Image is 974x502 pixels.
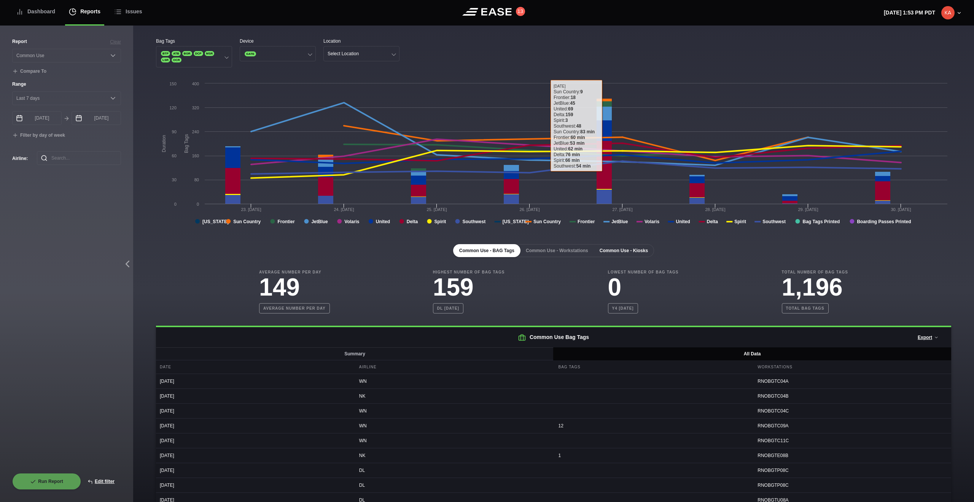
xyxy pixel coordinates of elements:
[192,153,199,158] text: 160
[245,51,256,56] span: GATE
[156,448,353,463] div: [DATE]
[941,6,955,19] img: 0c8087e687f139fc6611fe4bca07326e
[156,478,353,492] div: [DATE]
[407,219,418,224] tspan: Delta
[553,347,951,360] button: All Data
[156,360,353,374] div: Date
[520,244,594,257] button: Common Use - Workstations
[197,202,199,206] text: 0
[12,69,46,75] button: Compare To
[161,135,167,152] tspan: Duration
[12,155,25,162] label: Airline :
[503,219,529,224] tspan: [US_STATE]
[72,111,121,125] input: mm/dd/yyyy
[555,360,752,374] div: Bag Tags
[161,51,170,56] span: BTP
[754,404,951,418] div: RNOBGTC04C
[156,38,232,45] div: Bag Tags
[156,389,353,403] div: [DATE]
[311,219,328,224] tspan: JetBlue
[884,9,935,17] p: [DATE] 1:53 PM PDT
[754,419,951,433] div: RNOBGTC09A
[911,329,945,346] button: Export
[172,177,177,182] text: 30
[462,219,485,224] tspan: Southwest
[754,374,951,388] div: RNOBGTC04A
[172,153,177,158] text: 60
[344,219,359,224] tspan: Volaris
[110,38,121,45] button: Clear
[192,82,199,86] text: 400
[705,207,726,212] tspan: 28. [DATE]
[676,219,690,224] tspan: United
[754,448,951,463] div: RNOBGTE08B
[184,134,189,153] tspan: Bag Tags
[355,374,553,388] div: WN
[12,111,62,125] input: mm/dd/yyyy
[205,51,215,56] span: MSR
[533,219,561,224] tspan: Sun Country
[802,219,840,224] tspan: Bag Tags Printed
[156,404,353,418] div: [DATE]
[376,219,390,224] tspan: United
[12,81,121,88] label: Range
[355,433,553,448] div: WN
[355,389,553,403] div: NK
[707,219,718,224] tspan: Delta
[259,303,330,313] b: Average number per day
[156,419,353,433] div: [DATE]
[259,269,330,275] b: Average Number Per Day
[555,419,752,433] div: 12
[156,327,951,347] h2: Common Use Bag Tags
[355,404,553,418] div: WN
[891,207,911,212] tspan: 30. [DATE]
[334,207,354,212] tspan: 24. [DATE]
[355,448,553,463] div: NK
[611,219,628,224] tspan: JetBlue
[233,219,261,224] tspan: Sun Country
[434,219,446,224] tspan: Spirit
[161,58,170,62] span: LSR
[427,207,447,212] tspan: 25. [DATE]
[323,46,399,61] button: Select Location
[782,269,848,275] b: Total Number of Bag Tags
[355,463,553,478] div: DL
[169,82,176,86] text: 150
[172,51,181,56] span: ATB
[782,275,848,299] h3: 1,196
[762,219,786,224] tspan: Southwest
[433,303,463,313] b: DL [DATE]
[156,374,353,388] div: [DATE]
[323,38,399,45] div: Location
[613,207,633,212] tspan: 27. [DATE]
[277,219,295,224] tspan: Frontier
[433,269,505,275] b: Highest Number of Bag Tags
[754,389,951,403] div: RNOBGTC04B
[355,360,553,374] div: Airline
[169,106,176,110] text: 120
[12,133,65,139] button: Filter by day of week
[608,303,638,313] b: Y4 [DATE]
[754,433,951,448] div: RNOBGTC11C
[156,433,353,448] div: [DATE]
[182,51,192,56] span: BGR
[782,303,829,313] b: Total bag tags
[754,360,951,374] div: Workstations
[156,46,232,67] button: BTPATBBGRDCPMSRLSROCR
[202,219,229,224] tspan: [US_STATE]
[453,244,520,257] button: Common Use - BAG Tags
[355,478,553,492] div: DL
[754,478,951,492] div: RNOBGTP08C
[241,207,261,212] tspan: 23. [DATE]
[12,38,27,45] label: Report
[259,275,330,299] h3: 149
[555,448,752,463] div: 1
[857,219,911,224] tspan: Boarding Passes Printed
[328,51,359,56] div: Select Location
[516,7,525,16] button: 13
[81,473,121,490] button: Edit filter
[194,51,203,56] span: DCP
[194,177,199,182] text: 80
[645,219,659,224] tspan: Volaris
[172,129,177,134] text: 90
